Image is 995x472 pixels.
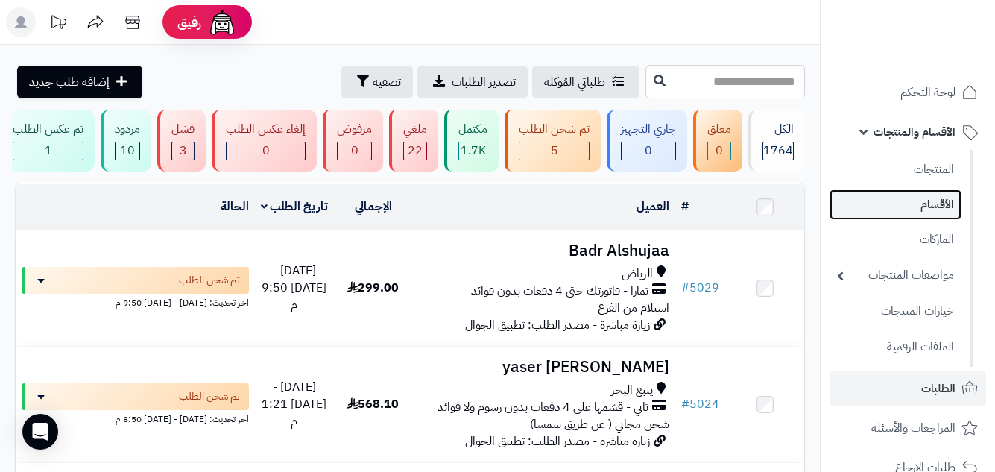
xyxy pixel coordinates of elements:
[681,279,719,297] a: #5029
[681,395,689,413] span: #
[830,259,961,292] a: مواصفات المنتجات
[341,66,413,98] button: تصفية
[622,142,675,160] div: 0
[621,121,676,138] div: جاري التجهيز
[262,262,326,314] span: [DATE] - [DATE] 9:50 م
[871,418,955,438] span: المراجعات والأسئلة
[471,283,648,300] span: تمارا - فاتورتك حتى 4 دفعات بدون فوائد
[716,142,723,160] span: 0
[386,110,441,172] a: ملغي 22
[320,110,386,172] a: مرفوض 0
[637,198,669,215] a: العميل
[441,110,502,172] a: مكتمل 1.7K
[707,121,731,138] div: معلق
[830,224,961,256] a: الماركات
[452,73,516,91] span: تصدير الطلبات
[461,142,486,160] span: 1.7K
[465,432,650,450] span: زيارة مباشرة - مصدر الطلب: تطبيق الجوال
[17,66,142,98] a: إضافة طلب جديد
[29,73,110,91] span: إضافة طلب جديد
[172,142,194,160] div: 3
[355,198,392,215] a: الإجمالي
[611,382,653,399] span: ينبع البحر
[262,378,326,430] span: [DATE] - [DATE] 1:21 م
[45,142,52,160] span: 1
[40,7,77,41] a: تحديثات المنصة
[622,265,653,283] span: الرياض
[419,242,669,259] h3: Badr Alshujaa
[465,316,650,334] span: زيارة مباشرة - مصدر الطلب: تطبيق الجوال
[532,66,639,98] a: طلباتي المُوكلة
[115,121,140,138] div: مردود
[13,142,83,160] div: 1
[874,122,955,142] span: الأقسام والمنتجات
[209,110,320,172] a: إلغاء عكس الطلب 0
[830,189,961,220] a: الأقسام
[373,73,401,91] span: تصفية
[347,279,399,297] span: 299.00
[408,142,423,160] span: 22
[13,121,83,138] div: تم عكس الطلب
[338,142,371,160] div: 0
[347,395,399,413] span: 568.10
[645,142,652,160] span: 0
[419,359,669,376] h3: yaser [PERSON_NAME]
[604,110,690,172] a: جاري التجهيز 0
[221,198,249,215] a: الحالة
[762,121,794,138] div: الكل
[438,399,648,416] span: تابي - قسّمها على 4 دفعات بدون رسوم ولا فوائد
[544,73,605,91] span: طلباتي المُوكلة
[830,154,961,186] a: المنتجات
[690,110,745,172] a: معلق 0
[502,110,604,172] a: تم شحن الطلب 5
[459,142,487,160] div: 1717
[179,273,240,288] span: تم شحن الطلب
[154,110,209,172] a: فشل 3
[226,121,306,138] div: إلغاء عكس الطلب
[417,66,528,98] a: تصدير الطلبات
[403,121,427,138] div: ملغي
[830,75,986,110] a: لوحة التحكم
[598,299,669,317] span: استلام من الفرع
[763,142,793,160] span: 1764
[681,279,689,297] span: #
[830,371,986,406] a: الطلبات
[177,13,201,31] span: رفيق
[708,142,730,160] div: 0
[900,82,955,103] span: لوحة التحكم
[22,414,58,450] div: Open Intercom Messenger
[22,294,249,309] div: اخر تحديث: [DATE] - [DATE] 9:50 م
[681,395,719,413] a: #5024
[116,142,139,160] div: 10
[681,198,689,215] a: #
[351,142,358,160] span: 0
[551,142,558,160] span: 5
[180,142,187,160] span: 3
[261,198,329,215] a: تاريخ الطلب
[519,142,589,160] div: 5
[98,110,154,172] a: مردود 10
[22,410,249,426] div: اخر تحديث: [DATE] - [DATE] 8:50 م
[337,121,372,138] div: مرفوض
[227,142,305,160] div: 0
[458,121,487,138] div: مكتمل
[179,389,240,404] span: تم شحن الطلب
[519,121,590,138] div: تم شحن الطلب
[921,378,955,399] span: الطلبات
[830,410,986,446] a: المراجعات والأسئلة
[262,142,270,160] span: 0
[171,121,195,138] div: فشل
[894,27,981,58] img: logo-2.png
[745,110,808,172] a: الكل1764
[530,415,669,433] span: شحن مجاني ( عن طريق سمسا)
[404,142,426,160] div: 22
[207,7,237,37] img: ai-face.png
[120,142,135,160] span: 10
[830,295,961,327] a: خيارات المنتجات
[830,331,961,363] a: الملفات الرقمية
